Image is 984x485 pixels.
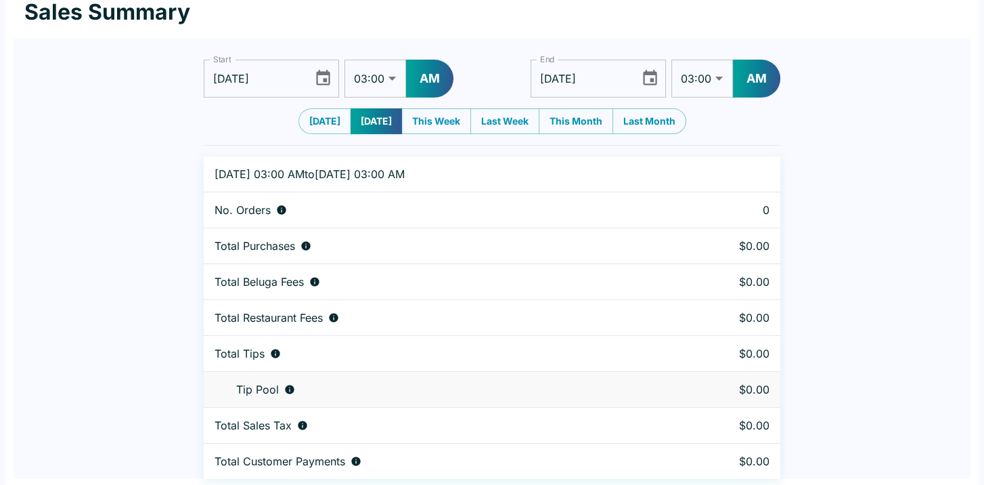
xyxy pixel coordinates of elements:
[677,203,769,217] p: 0
[351,108,402,134] button: [DATE]
[612,108,686,134] button: Last Month
[406,60,453,98] button: AM
[215,275,304,289] p: Total Beluga Fees
[215,347,265,360] p: Total Tips
[677,239,769,253] p: $0.00
[215,311,656,324] div: Fees paid by diners to restaurant
[635,64,665,93] button: Choose date, selected date is Sep 3, 2025
[677,383,769,396] p: $0.00
[215,383,656,396] div: Tips unclaimed by a waiter
[539,108,613,134] button: This Month
[401,108,471,134] button: This Week
[470,108,539,134] button: Last Week
[677,455,769,468] p: $0.00
[309,64,338,93] button: Choose date, selected date is Sep 2, 2025
[215,167,656,181] p: [DATE] 03:00 AM to [DATE] 03:00 AM
[215,455,656,468] div: Total amount paid for orders by diners
[677,419,769,432] p: $0.00
[215,239,295,253] p: Total Purchases
[677,275,769,289] p: $0.00
[236,383,279,396] p: Tip Pool
[215,203,656,217] div: Number of orders placed
[677,347,769,360] p: $0.00
[531,60,630,98] input: mm/dd/yyyy
[215,455,345,468] p: Total Customer Payments
[215,239,656,253] div: Aggregate order subtotals
[733,60,780,98] button: AM
[215,203,271,217] p: No. Orders
[215,275,656,289] div: Fees paid by diners to Beluga
[213,54,231,65] label: Start
[215,347,656,360] div: Combined individual and pooled tips
[215,419,292,432] p: Total Sales Tax
[298,108,351,134] button: [DATE]
[215,311,323,324] p: Total Restaurant Fees
[204,60,303,98] input: mm/dd/yyyy
[215,419,656,432] div: Sales tax paid by diners
[677,311,769,324] p: $0.00
[540,54,555,65] label: End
